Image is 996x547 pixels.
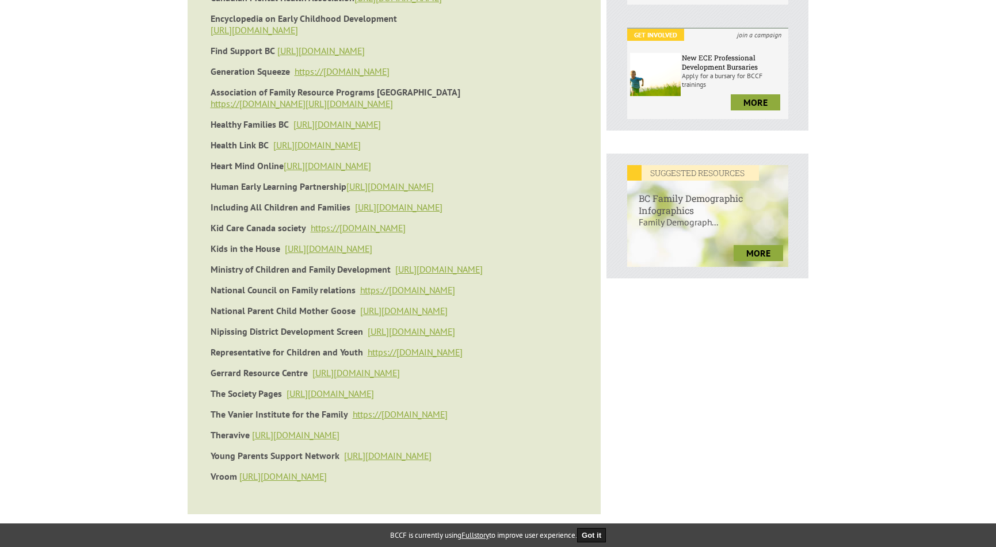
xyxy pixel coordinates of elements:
strong: Kid Care Canada society [211,222,306,234]
h6: BC Family Demographic Infographics [627,181,789,216]
a: [URL][DOMAIN_NAME] [287,388,374,399]
a: more [731,94,780,110]
strong: Encyclopedia on Early Childhood Development [211,13,397,24]
a: [URL][DOMAIN_NAME] [285,243,372,254]
strong: Heart Mind Online [211,160,284,171]
strong: Association of Family Resource Programs [GEOGRAPHIC_DATA] [211,86,460,98]
strong: Representative for Children and Youth [211,346,363,358]
strong: The Vanier Institute for the Family [211,408,348,420]
strong: Ministry of Children and Family Development [211,263,391,275]
strong: Healthy Families BC [211,118,289,130]
strong: Human Early Learning Partnership [211,181,346,192]
a: https:// [353,408,381,420]
strong: The Society Pages [211,388,282,399]
a: [URL][DOMAIN_NAME] [211,24,298,36]
em: Get Involved [627,29,684,41]
a: [URL][DOMAIN_NAME] [293,118,381,130]
strong: National Parent Child Mother Goose [211,305,356,316]
i: join a campaign [730,29,788,41]
a: [URL][DOMAIN_NAME] [395,263,483,275]
a: [URL][DOMAIN_NAME] [344,450,432,461]
a: https:// [311,222,339,234]
a: [DOMAIN_NAME] [339,222,406,234]
a: https:// [295,66,323,77]
a: [URL][DOMAIN_NAME] [273,139,361,151]
a: Fullstory [461,530,489,540]
em: SUGGESTED RESOURCES [627,165,759,181]
a: more [734,245,783,261]
a: [URL][DOMAIN_NAME] [284,160,371,171]
strong: Theravive [211,429,250,441]
a: [URL][DOMAIN_NAME] [346,181,434,192]
strong: Gerrard Resource Centre [211,367,308,378]
a: [DOMAIN_NAME] [381,408,448,420]
a: https:// [368,346,396,358]
a: [DOMAIN_NAME] [396,346,463,358]
a: [URL][DOMAIN_NAME] [360,305,448,316]
a: [URL][DOMAIN_NAME] [239,471,327,482]
strong: Young Parents Support Network [211,450,339,461]
a: [DOMAIN_NAME] [389,284,455,296]
strong: Vroom [211,471,237,482]
strong: Including All Children and Families [211,201,350,213]
a: [URL][DOMAIN_NAME] [355,201,442,213]
strong: Nipissing District Development Screen [211,326,363,337]
a: [URL][DOMAIN_NAME] [368,326,455,337]
a: [URL][DOMAIN_NAME] [277,45,365,56]
strong: Generation Squeeze [211,66,290,77]
p: Apply for a bursary for BCCF trainings [682,71,785,89]
h6: New ECE Professional Development Bursaries [682,53,785,71]
a: https:// [211,98,239,109]
strong: National Council on Family relations [211,284,356,296]
a: [URL][DOMAIN_NAME] [312,367,400,378]
strong: Kids in the House [211,243,280,254]
p: Family Demograph... [627,216,789,239]
a: https:// [360,284,389,296]
strong: Health Link BC [211,139,269,151]
button: Got it [577,528,606,542]
a: [DOMAIN_NAME] [323,66,390,77]
a: [URL][DOMAIN_NAME] [252,429,339,441]
strong: Find Support BC [211,45,275,56]
a: [DOMAIN_NAME][URL][DOMAIN_NAME] [239,98,393,109]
